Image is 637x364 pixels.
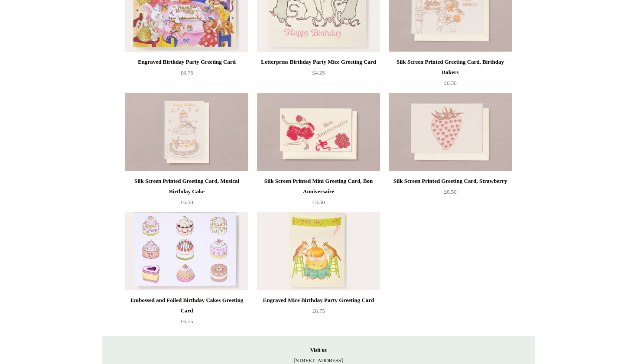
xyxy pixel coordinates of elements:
div: Embossed and Foiled Birthday Cakes Greeting Card [127,295,246,316]
div: Silk Screen Printed Greeting Card, Strawberry [391,176,510,186]
span: £6.75 [180,69,193,76]
span: £3.50 [312,199,325,205]
img: Silk Screen Printed Greeting Card, Musical Birthday Cake [125,93,248,171]
div: Engraved Mice Birthday Party Greeting Card [259,295,378,305]
a: Silk Screen Printed Mini Greeting Card, Bon Anniversaire Silk Screen Printed Mini Greeting Card, ... [257,93,380,171]
span: £4.25 [312,69,325,76]
a: Letterpress Birthday Party Mice Greeting Card £4.25 [257,57,380,92]
img: Silk Screen Printed Mini Greeting Card, Bon Anniversaire [257,93,380,171]
a: Engraved Mice Birthday Party Greeting Card Engraved Mice Birthday Party Greeting Card [257,212,380,290]
img: Silk Screen Printed Greeting Card, Strawberry [389,93,512,171]
span: £6.50 [444,188,456,195]
div: Silk Screen Printed Greeting Card, Musical Birthday Cake [127,176,246,197]
span: £6.50 [180,199,193,205]
img: Engraved Mice Birthday Party Greeting Card [257,212,380,290]
a: Embossed and Foiled Birthday Cakes Greeting Card £6.75 [125,295,248,331]
strong: Visit us [310,347,327,353]
span: £6.75 [312,308,325,314]
a: Silk Screen Printed Greeting Card, Strawberry £6.50 [389,176,512,211]
a: Silk Screen Printed Greeting Card, Musical Birthday Cake £6.50 [125,176,248,211]
a: Embossed and Foiled Birthday Cakes Greeting Card Embossed and Foiled Birthday Cakes Greeting Card [125,212,248,290]
div: Engraved Birthday Party Greeting Card [127,57,246,67]
span: £6.75 [180,318,193,325]
a: Silk Screen Printed Mini Greeting Card, Bon Anniversaire £3.50 [257,176,380,211]
a: Silk Screen Printed Greeting Card, Strawberry Silk Screen Printed Greeting Card, Strawberry [389,93,512,171]
a: Silk Screen Printed Greeting Card, Musical Birthday Cake Silk Screen Printed Greeting Card, Music... [125,93,248,171]
a: Engraved Mice Birthday Party Greeting Card £6.75 [257,295,380,331]
img: Embossed and Foiled Birthday Cakes Greeting Card [125,212,248,290]
div: Silk Screen Printed Greeting Card, Birthday Bakers [391,57,510,78]
div: Letterpress Birthday Party Mice Greeting Card [259,57,378,67]
div: Silk Screen Printed Mini Greeting Card, Bon Anniversaire [259,176,378,197]
a: Silk Screen Printed Greeting Card, Birthday Bakers £6.50 [389,57,512,92]
span: £6.50 [444,80,456,86]
a: Engraved Birthday Party Greeting Card £6.75 [125,57,248,92]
